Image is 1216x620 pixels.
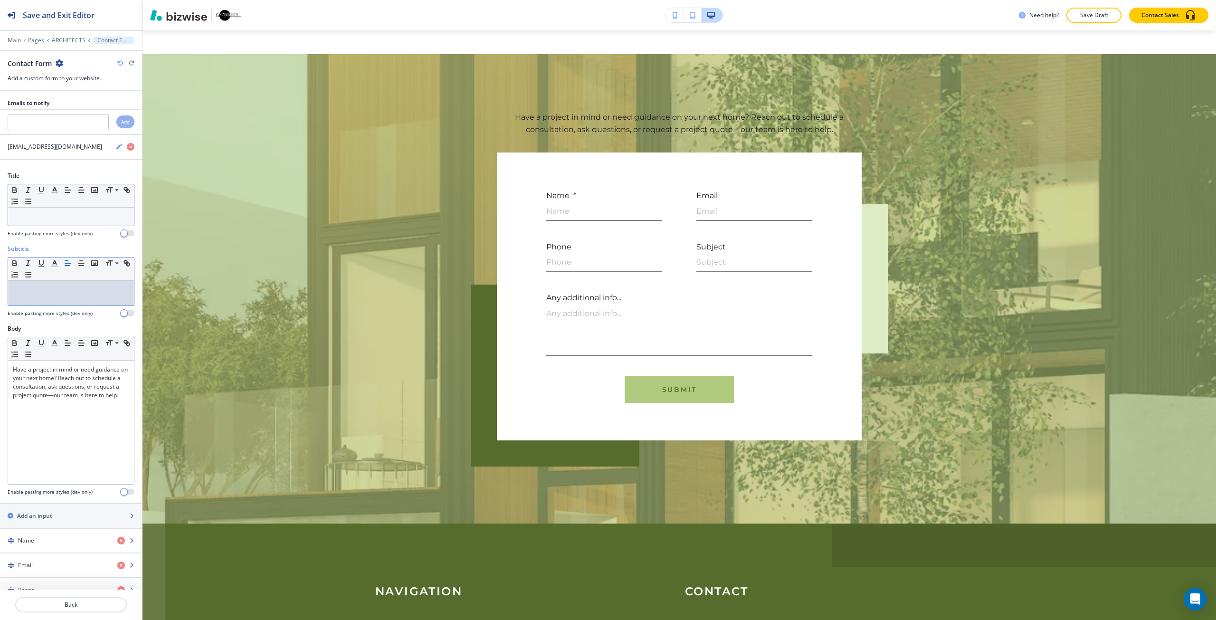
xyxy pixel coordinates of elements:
h3: Need help? [1029,11,1059,19]
button: Save Draft [1066,8,1121,23]
h4: Enable pasting more styles (dev only) [8,310,93,317]
h4: Add [121,118,130,125]
h2: Subtitle [8,245,29,253]
p: Phone [546,240,571,253]
button: Main [8,37,21,44]
button: Submit [625,376,734,403]
button: Pages [28,37,44,44]
h4: [EMAIL_ADDRESS][DOMAIN_NAME] [8,143,102,151]
button: ARCHITECTS [52,37,85,44]
button: Back [15,597,127,612]
h4: Name [18,536,34,545]
img: Drag [8,537,14,544]
h4: Enable pasting more styles (dev only) [8,488,93,496]
img: Your Logo [216,10,241,21]
p: Back [16,601,126,609]
img: Drag [8,587,14,593]
img: Drag [8,562,14,569]
button: Contact Sales [1129,8,1208,23]
h2: Add an input [17,512,52,520]
p: Have a project in mind or need guidance on your next home? Reach out to schedule a consultation, ... [13,365,129,400]
h3: Add a custom form to your website. [8,74,134,83]
p: Contact Sales [1141,11,1179,19]
p: Have a project in mind or need guidance on your next home? Reach out to schedule a consultation, ... [508,111,850,135]
h4: Enable pasting more styles (dev only) [8,230,93,237]
p: Save Draft [1079,11,1109,19]
div: Open Intercom Messenger [1184,588,1206,610]
h2: Contact Form [8,58,52,68]
strong: Contact [685,584,749,598]
p: Name [546,190,570,202]
h4: Email [18,561,33,570]
strong: Navigation [375,584,462,598]
h2: Save and Exit Editor [23,10,95,21]
p: Contact Form [97,37,130,44]
h4: Phone [18,586,35,594]
button: Contact Form [93,37,134,44]
h2: Title [8,172,19,180]
p: Any additional info... [546,292,621,304]
h2: Emails to notify [8,99,49,107]
img: Bizwise Logo [150,10,207,21]
h2: Body [8,324,21,333]
p: Email [696,190,718,202]
p: Subject [696,240,726,253]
